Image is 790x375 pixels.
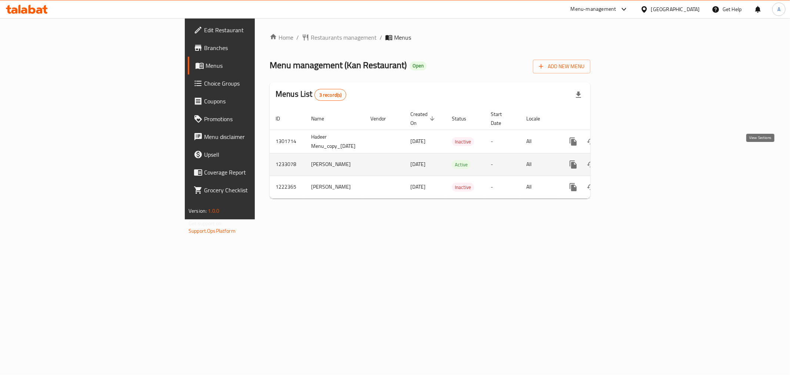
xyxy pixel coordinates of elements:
button: Change Status [582,156,600,173]
span: Name [311,114,334,123]
nav: breadcrumb [270,33,590,42]
td: Hadeer Menu_copy_[DATE] [305,130,364,153]
span: [DATE] [410,159,426,169]
div: Export file [570,86,587,104]
button: Add New Menu [533,60,590,73]
span: Coupons [204,97,311,106]
span: Grocery Checklist [204,186,311,195]
span: Locale [526,114,550,123]
a: Restaurants management [302,33,377,42]
button: Change Status [582,178,600,196]
a: Branches [188,39,317,57]
span: Menus [394,33,411,42]
a: Menus [188,57,317,74]
span: Version: [189,206,207,216]
span: 1.0.0 [208,206,219,216]
span: Add New Menu [539,62,584,71]
span: Created On [410,110,437,127]
span: Menu management ( Kan Restaurant ) [270,57,407,73]
span: Start Date [491,110,511,127]
span: Active [452,160,471,169]
span: 3 record(s) [315,92,346,99]
td: All [520,176,559,198]
td: All [520,130,559,153]
span: Restaurants management [311,33,377,42]
td: [PERSON_NAME] [305,176,364,198]
td: [PERSON_NAME] [305,153,364,176]
span: Open [410,63,427,69]
a: Edit Restaurant [188,21,317,39]
span: Coverage Report [204,168,311,177]
a: Grocery Checklist [188,181,317,199]
span: Inactive [452,183,474,192]
span: Promotions [204,115,311,123]
span: A [777,5,780,13]
div: Menu-management [571,5,616,14]
span: [DATE] [410,182,426,192]
span: Menus [206,61,311,70]
a: Menu disclaimer [188,128,317,146]
h2: Menus List [276,89,346,101]
button: Change Status [582,133,600,150]
a: Coverage Report [188,163,317,181]
span: Choice Groups [204,79,311,88]
span: Branches [204,43,311,52]
a: Promotions [188,110,317,128]
table: enhanced table [270,107,641,199]
td: - [485,176,520,198]
span: [DATE] [410,136,426,146]
td: - [485,130,520,153]
li: / [380,33,382,42]
button: more [564,133,582,150]
a: Support.OpsPlatform [189,226,236,236]
span: Vendor [370,114,396,123]
a: Choice Groups [188,74,317,92]
td: - [485,153,520,176]
a: Coupons [188,92,317,110]
a: Upsell [188,146,317,163]
span: Menu disclaimer [204,132,311,141]
span: Inactive [452,137,474,146]
span: Upsell [204,150,311,159]
div: Open [410,62,427,70]
div: Total records count [314,89,347,101]
th: Actions [559,107,641,130]
span: Edit Restaurant [204,26,311,34]
td: All [520,153,559,176]
button: more [564,156,582,173]
span: Get support on: [189,219,223,228]
div: [GEOGRAPHIC_DATA] [651,5,700,13]
button: more [564,178,582,196]
span: ID [276,114,290,123]
span: Status [452,114,476,123]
